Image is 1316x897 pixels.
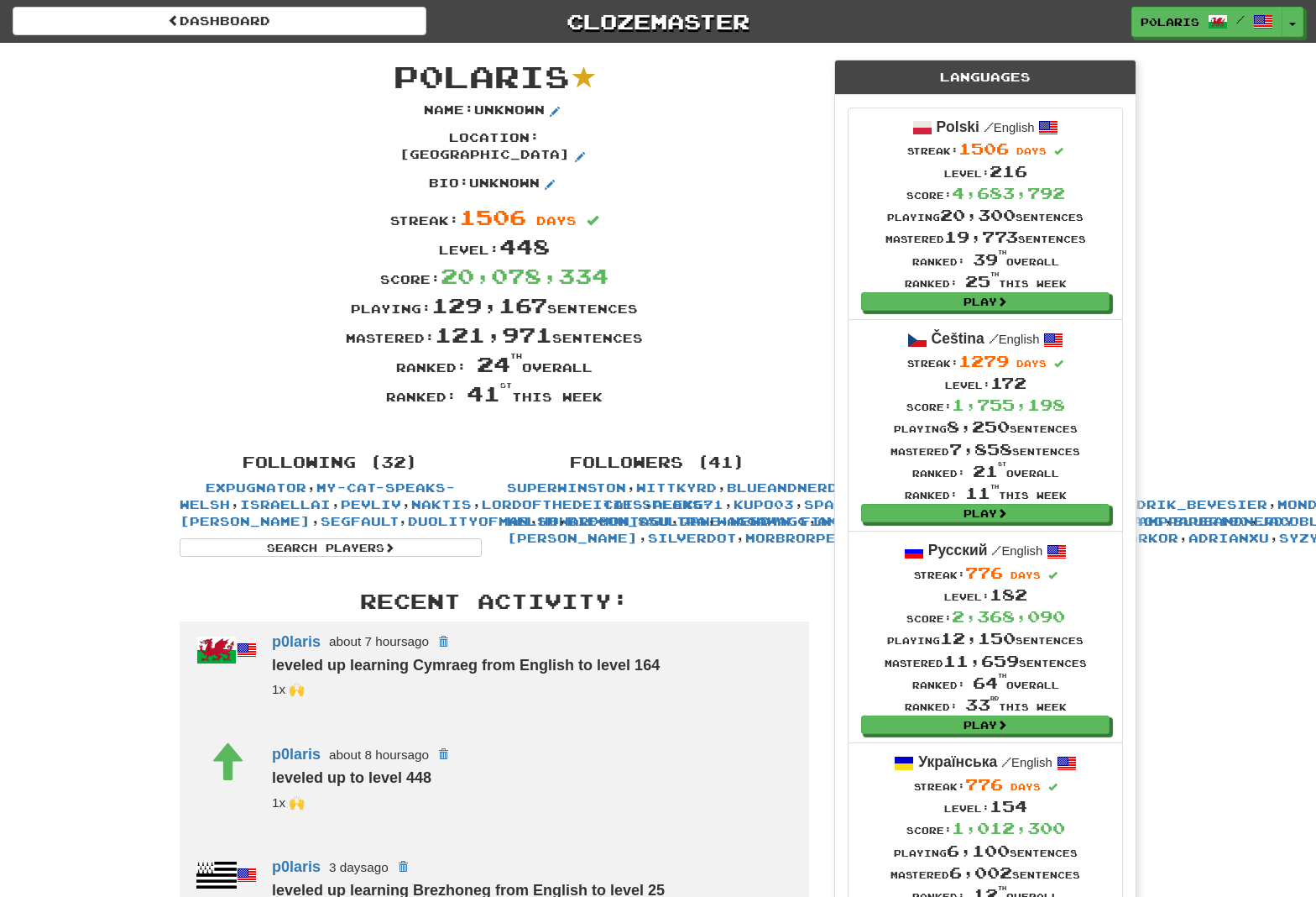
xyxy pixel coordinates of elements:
[890,795,1080,817] div: Level:
[952,819,1065,837] span: 1,012,300
[998,249,1006,255] sup: th
[947,417,1010,436] span: 8,250
[952,396,1065,414] span: 1,755,198
[745,531,846,545] a: morbrorper
[890,416,1080,438] div: Playing sentences
[890,460,1080,482] div: Ranked: overall
[167,261,822,291] div: Score:
[394,58,570,94] span: p0laris
[885,627,1087,649] div: Playing sentences
[965,564,1003,582] span: 776
[952,607,1065,626] span: 2,368,090
[167,349,822,379] div: Ranked: overall
[991,544,1042,558] small: English
[940,206,1016,224] span: 20,300
[890,817,1080,839] div: Score:
[1128,514,1249,528] a: DampPaper190
[180,590,809,612] h3: Recent Activity:
[998,673,1006,679] sup: th
[998,885,1006,891] sup: th
[167,446,494,557] div: , , , , , , , , , , , , , , , , , , , , , , , , , , , , , , ,
[272,795,305,810] small: kupo03
[949,863,1012,882] span: 6,002
[368,129,620,166] p: Location : [GEOGRAPHIC_DATA]
[536,213,577,228] span: days
[167,202,822,232] div: Streak:
[861,504,1110,522] a: Play
[436,417,490,433] iframe: X Post Button
[411,497,472,511] a: Naktis
[567,514,707,528] a: bifcon_85ultra
[1131,7,1282,37] a: p0laris /
[989,333,1040,346] small: English
[13,7,426,35] a: Dashboard
[429,175,560,195] p: Bio : Unknown
[500,381,512,390] sup: st
[918,753,997,770] strong: Українська
[885,226,1086,248] div: Mastered sentences
[1106,497,1267,511] a: Hendrik_Bevesier
[321,514,399,528] a: segfault
[272,858,321,875] a: p0laris
[167,291,822,320] div: Playing: sentences
[890,350,1080,372] div: Streak:
[973,674,1006,692] span: 64
[861,292,1110,311] a: Play
[494,446,822,547] div: , , , , , , , , , , , , , , , , , , , , , , , , , , , , , , , , , , , , , , , ,
[885,270,1086,292] div: Ranked: this week
[1001,756,1052,769] small: English
[947,842,1010,860] span: 6,100
[885,160,1086,182] div: Level:
[890,840,1080,862] div: Playing sentences
[1048,783,1057,792] span: Streak includes today.
[944,228,1018,246] span: 19,773
[885,606,1087,627] div: Score:
[958,139,1009,158] span: 1506
[973,250,1006,269] span: 39
[990,484,999,490] sup: th
[890,482,1080,504] div: Ranked: this week
[507,480,888,528] a: my-cat-speaks-Welsh
[990,695,999,701] sup: rd
[984,119,994,134] span: /
[890,372,1080,394] div: Level:
[240,497,331,511] a: israellai
[885,584,1087,606] div: Level:
[990,162,1027,181] span: 216
[973,462,1006,480] span: 21
[991,543,1001,558] span: /
[958,352,1009,370] span: 1279
[949,440,1012,459] span: 7,858
[1010,781,1041,792] span: days
[507,480,626,495] a: superwinston
[885,249,1086,270] div: Ranked: overall
[990,271,999,277] sup: th
[890,862,1080,884] div: Mastered sentences
[1054,359,1063,369] span: Streak includes today.
[272,657,660,674] strong: leveled up learning Cymraeg from English to level 164
[1188,531,1269,545] a: Adrianxu
[272,682,305,696] small: 1x 🙌
[940,629,1016,648] span: 12,150
[965,695,999,714] span: 33
[885,672,1087,694] div: Ranked: overall
[329,747,429,762] small: about 8 hours ago
[932,330,984,347] strong: Čeština
[467,380,512,406] span: 41
[817,514,918,528] a: AmenAngelo
[167,232,822,261] div: Level:
[989,331,999,346] span: /
[998,461,1006,467] sup: st
[167,320,822,349] div: Mastered: sentences
[890,774,1080,795] div: Streak:
[459,204,526,229] span: 1506
[885,182,1086,204] div: Score:
[885,694,1087,716] div: Ranked: this week
[648,531,736,545] a: SilverDot
[885,204,1086,226] div: Playing sentences
[272,632,321,649] a: p0laris
[431,292,547,317] span: 129,167
[435,322,552,347] span: 121,971
[965,272,999,291] span: 25
[272,769,431,786] strong: leveled up to level 448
